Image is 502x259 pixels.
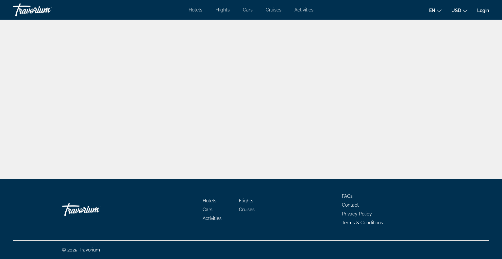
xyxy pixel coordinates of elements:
a: FAQs [342,194,353,199]
a: Contact [342,202,359,208]
a: Flights [239,198,253,203]
span: © 2025 Travorium [62,247,100,252]
a: Cars [243,7,253,12]
a: Hotels [189,7,202,12]
a: Hotels [203,198,216,203]
span: USD [451,8,461,13]
a: Terms & Conditions [342,220,383,225]
a: Activities [203,216,222,221]
a: Privacy Policy [342,211,372,216]
a: Cruises [239,207,255,212]
a: Cruises [266,7,281,12]
button: Change currency [451,6,467,15]
a: Cars [203,207,212,212]
a: Travorium [62,200,127,219]
a: Travorium [13,1,78,18]
span: en [429,8,435,13]
a: Activities [294,7,313,12]
a: Flights [215,7,230,12]
a: Login [477,8,489,13]
button: Change language [429,6,442,15]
